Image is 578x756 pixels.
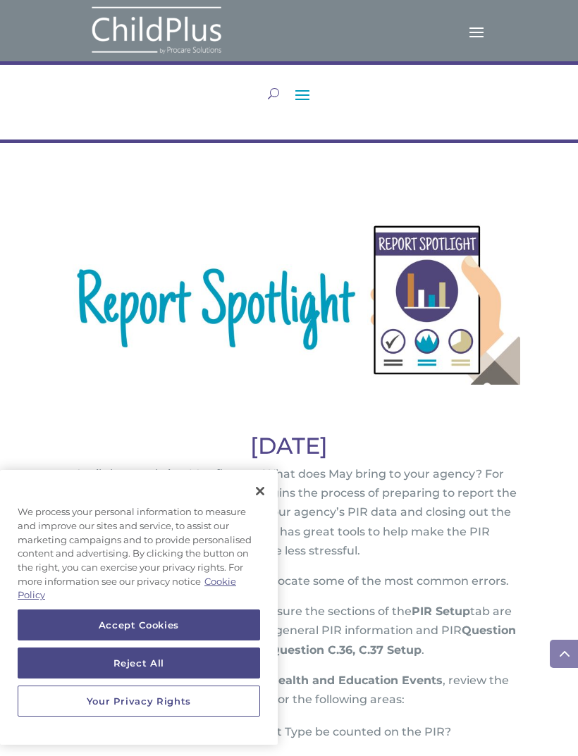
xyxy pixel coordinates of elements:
p: Next in , review the event type setup for the following areas: [58,671,520,720]
button: Your Privacy Rights [18,686,260,717]
p: Let’s go through a checklist to help locate some of the most common errors. [58,571,520,602]
p: First, go to to ensure the sections of the tab are accurate. Sections in this tab include general... [58,602,520,671]
h1: [DATE] [58,435,520,464]
button: Reject All [18,647,260,678]
button: Close [245,476,276,507]
button: Accept Cookies [18,609,260,640]
strong: Question C.36, C.37 Setup [270,643,422,657]
p: April showers bring May flowers. What does May bring to your agency? For many agencies, [PERSON_N... [58,464,520,571]
strong: PIR Setup [412,605,470,618]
